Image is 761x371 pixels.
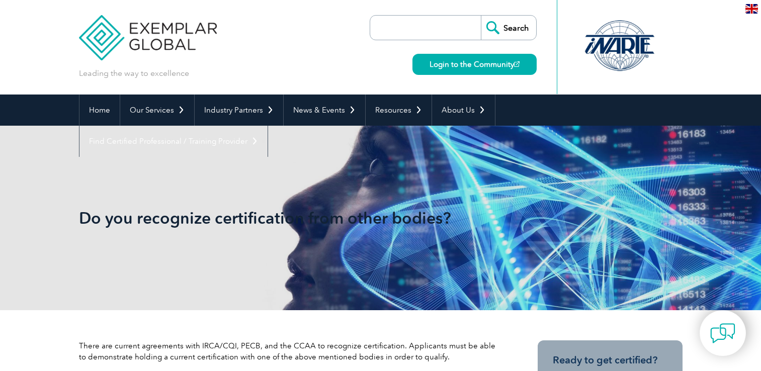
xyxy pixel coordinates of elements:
h1: Do you recognize certification from other bodies? [79,208,465,228]
p: There are current agreements with IRCA/CQI, PECB, and the CCAA to recognize certification. Applic... [79,340,501,362]
a: About Us [432,95,495,126]
a: Industry Partners [195,95,283,126]
a: Home [79,95,120,126]
a: Find Certified Professional / Training Provider [79,126,268,157]
h3: Ready to get certified? [553,354,667,366]
p: Leading the way to excellence [79,68,189,79]
img: en [745,4,758,14]
input: Search [481,16,536,40]
img: contact-chat.png [710,321,735,346]
a: Our Services [120,95,194,126]
a: Login to the Community [412,54,537,75]
a: Resources [366,95,432,126]
a: News & Events [284,95,365,126]
img: open_square.png [514,61,520,67]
